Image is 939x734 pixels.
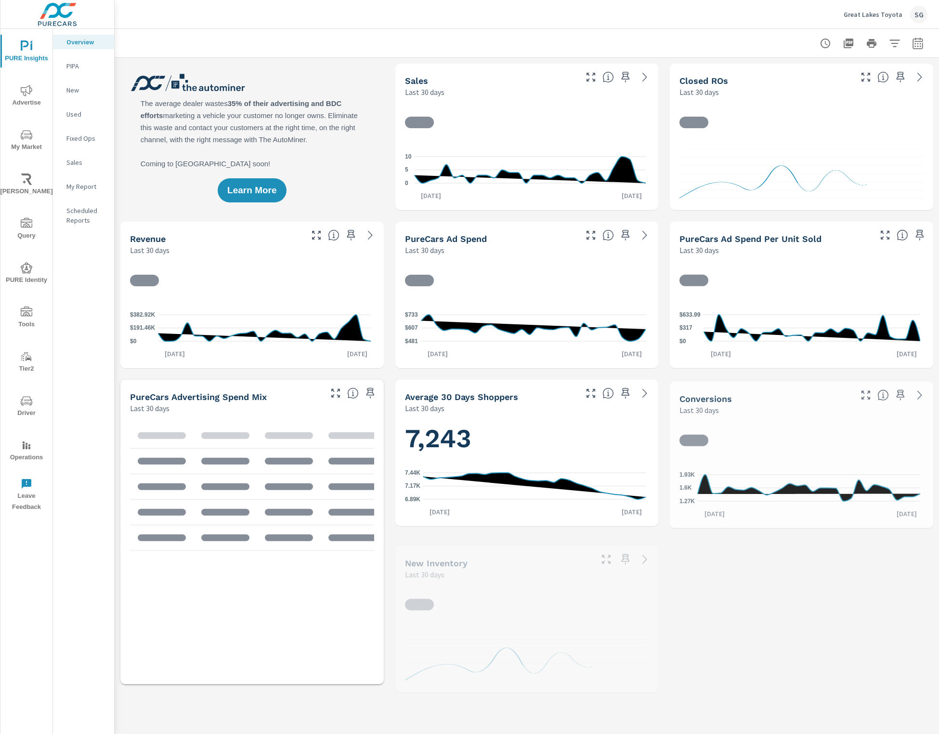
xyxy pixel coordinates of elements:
[66,182,106,191] p: My Report
[347,387,359,399] span: This table looks at how you compare to the amount of budget you spend per channel as opposed to y...
[130,392,267,402] h5: PureCars Advertising Spend Mix
[583,227,599,243] button: Make Fullscreen
[893,387,908,403] span: Save this to your personalized report
[66,85,106,95] p: New
[340,349,374,359] p: [DATE]
[599,552,614,567] button: Make Fullscreen
[328,229,339,241] span: Total sales revenue over the selected date range. [Source: This data is sourced from the dealer’s...
[679,86,719,98] p: Last 30 days
[583,69,599,85] button: Make Fullscreen
[130,244,170,256] p: Last 30 days
[3,440,50,463] span: Operations
[53,59,114,73] div: PIPA
[679,244,719,256] p: Last 30 days
[130,234,166,244] h5: Revenue
[130,338,137,345] text: $0
[53,131,114,146] div: Fixed Ops
[66,206,106,225] p: Scheduled Reports
[405,558,468,568] h5: New Inventory
[3,307,50,330] span: Tools
[679,404,719,416] p: Last 30 days
[602,387,614,399] span: A rolling 30 day total of daily Shoppers on the dealership website, averaged over the selected da...
[698,509,731,519] p: [DATE]
[405,244,444,256] p: Last 30 days
[3,173,50,197] span: [PERSON_NAME]
[679,394,732,404] h5: Conversions
[602,229,614,241] span: Total cost of media for all PureCars channels for the selected dealership group over the selected...
[53,107,114,121] div: Used
[890,509,924,519] p: [DATE]
[405,234,487,244] h5: PureCars Ad Spend
[679,338,686,345] text: $0
[423,507,456,517] p: [DATE]
[890,349,924,359] p: [DATE]
[877,71,889,83] span: Number of Repair Orders Closed by the selected dealership group over the selected time range. [So...
[53,179,114,194] div: My Report
[679,471,695,478] text: 1.93K
[3,218,50,241] span: Query
[130,311,155,318] text: $382.92K
[405,153,412,160] text: 10
[615,191,649,200] p: [DATE]
[405,76,428,86] h5: Sales
[3,478,50,513] span: Leave Feedback
[218,178,286,202] button: Learn More
[858,69,874,85] button: Make Fullscreen
[3,85,50,108] span: Advertise
[66,37,106,47] p: Overview
[363,386,378,401] span: Save this to your personalized report
[405,167,408,173] text: 5
[405,325,418,332] text: $607
[877,389,889,401] span: The number of dealer-specified goals completed by a visitor. [Source: This data is provided by th...
[0,29,52,517] div: nav menu
[309,227,324,243] button: Make Fullscreen
[3,351,50,374] span: Tier2
[839,34,858,53] button: "Export Report to PDF"
[3,40,50,64] span: PURE Insights
[414,191,448,200] p: [DATE]
[858,387,874,403] button: Make Fullscreen
[679,324,692,331] text: $317
[3,262,50,286] span: PURE Identity
[405,422,649,455] h1: 7,243
[66,133,106,143] p: Fixed Ops
[66,61,106,71] p: PIPA
[405,180,408,187] text: 0
[637,69,652,85] a: See more details in report
[637,227,652,243] a: See more details in report
[405,338,418,345] text: $481
[679,311,701,318] text: $633.99
[130,325,155,332] text: $191.46K
[908,34,927,53] button: Select Date Range
[618,69,633,85] span: Save this to your personalized report
[704,349,738,359] p: [DATE]
[53,155,114,170] div: Sales
[910,6,927,23] div: SG
[53,35,114,49] div: Overview
[912,387,927,403] a: See more details in report
[862,34,881,53] button: Print Report
[912,227,927,243] span: Save this to your personalized report
[679,76,728,86] h5: Closed ROs
[583,386,599,401] button: Make Fullscreen
[893,69,908,85] span: Save this to your personalized report
[877,227,893,243] button: Make Fullscreen
[602,71,614,83] span: Number of vehicles sold by the dealership over the selected date range. [Source: This data is sou...
[637,386,652,401] a: See more details in report
[615,507,649,517] p: [DATE]
[227,186,276,195] span: Learn More
[405,392,518,402] h5: Average 30 Days Shoppers
[618,386,633,401] span: Save this to your personalized report
[405,469,420,476] text: 7.44K
[679,484,692,491] text: 1.6K
[363,227,378,243] a: See more details in report
[405,482,420,489] text: 7.17K
[53,83,114,97] div: New
[343,227,359,243] span: Save this to your personalized report
[405,402,444,414] p: Last 30 days
[405,569,444,580] p: Last 30 days
[897,229,908,241] span: Average cost of advertising per each vehicle sold at the dealer over the selected date range. The...
[130,402,170,414] p: Last 30 days
[405,86,444,98] p: Last 30 days
[3,395,50,419] span: Driver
